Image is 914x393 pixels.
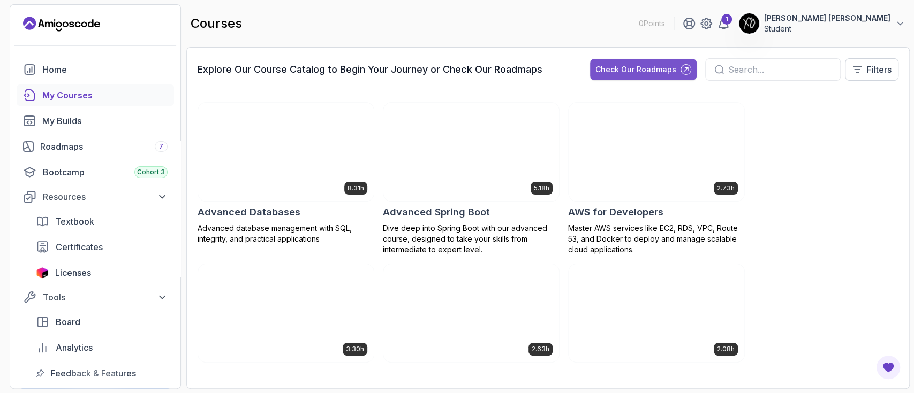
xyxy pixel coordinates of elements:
p: Master AWS services like EC2, RDS, VPC, Route 53, and Docker to deploy and manage scalable cloud ... [568,223,745,255]
a: Landing page [23,16,100,33]
img: AWS for Developers card [569,103,744,201]
a: certificates [29,236,174,258]
div: 1 [721,14,732,25]
p: 3.30h [346,345,364,353]
p: Dive deep into Spring Boot with our advanced course, designed to take your skills from intermedia... [383,223,560,255]
span: Analytics [56,341,93,354]
button: Check Our Roadmaps [590,59,697,80]
div: Tools [43,291,168,304]
span: Certificates [56,241,103,253]
a: textbook [29,211,174,232]
a: roadmaps [17,136,174,157]
h2: Advanced Databases [198,205,300,220]
div: Home [43,63,168,76]
p: 8.31h [348,184,364,192]
a: 1 [717,17,730,30]
div: Bootcamp [43,166,168,179]
img: Advanced Databases card [198,103,374,201]
span: Textbook [55,215,94,228]
p: Filters [867,63,892,76]
span: Board [56,315,80,328]
a: courses [17,84,174,106]
a: Advanced Spring Boot card5.18hAdvanced Spring BootDive deep into Spring Boot with our advanced co... [383,102,560,255]
img: CI/CD with GitHub Actions card [383,264,559,363]
button: Open Feedback Button [875,355,901,380]
a: feedback [29,363,174,384]
h3: Explore Our Course Catalog to Begin Your Journey or Check Our Roadmaps [198,62,542,77]
button: Tools [17,288,174,307]
div: My Courses [42,89,168,102]
a: licenses [29,262,174,283]
h2: courses [191,15,242,32]
p: 2.73h [717,184,735,192]
p: 2.08h [717,345,735,353]
a: analytics [29,337,174,358]
h2: Advanced Spring Boot [383,205,490,220]
img: Building APIs with Spring Boot card [198,264,374,363]
p: Advanced database management with SQL, integrity, and practical applications [198,223,374,244]
span: Licenses [55,266,91,279]
div: My Builds [42,114,168,127]
a: Advanced Databases card8.31hAdvanced DatabasesAdvanced database management with SQL, integrity, a... [198,102,374,244]
div: Resources [43,190,168,203]
h2: AWS for Developers [568,205,663,220]
p: [PERSON_NAME] [PERSON_NAME] [764,13,890,24]
span: Feedback & Features [51,367,136,380]
a: home [17,59,174,80]
img: jetbrains icon [36,267,49,278]
span: Cohort 3 [137,168,165,176]
p: 0 Points [639,18,665,29]
img: Advanced Spring Boot card [383,103,559,201]
input: Search... [728,63,832,76]
img: user profile image [739,13,759,34]
p: Student [764,24,890,34]
div: Check Our Roadmaps [595,64,676,75]
img: CSS Essentials card [569,264,744,363]
button: Filters [845,58,898,81]
span: 7 [159,142,163,151]
button: user profile image[PERSON_NAME] [PERSON_NAME]Student [738,13,905,34]
p: 5.18h [534,184,549,192]
a: bootcamp [17,161,174,183]
div: Roadmaps [40,140,168,153]
a: AWS for Developers card2.73hAWS for DevelopersMaster AWS services like EC2, RDS, VPC, Route 53, a... [568,102,745,255]
button: Resources [17,187,174,206]
p: 2.63h [532,345,549,353]
a: builds [17,110,174,132]
a: board [29,311,174,333]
